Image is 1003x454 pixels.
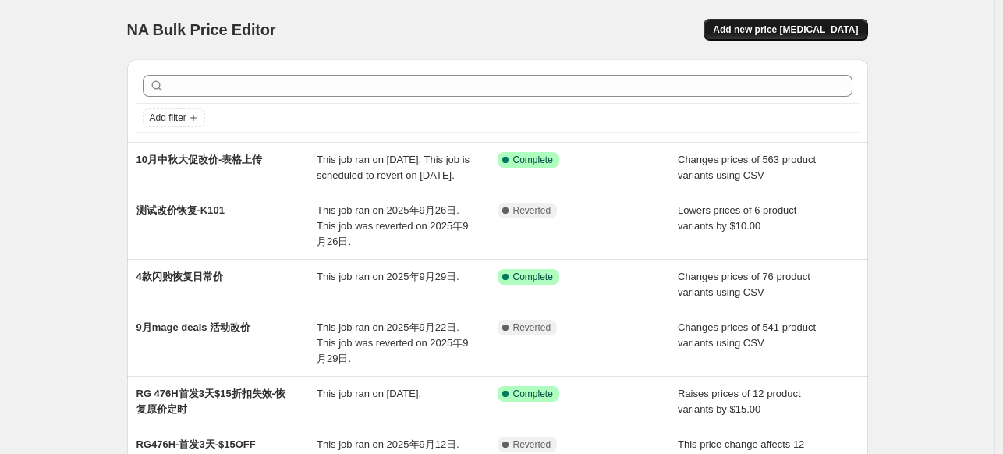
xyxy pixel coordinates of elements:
[704,19,867,41] button: Add new price [MEDICAL_DATA]
[150,112,186,124] span: Add filter
[136,271,223,282] span: 4款闪购恢复日常价
[136,438,256,450] span: RG476H-首发3天-$15OFF
[317,271,459,282] span: This job ran on 2025年9月29日.
[513,388,553,400] span: Complete
[678,271,810,298] span: Changes prices of 76 product variants using CSV
[317,321,468,364] span: This job ran on 2025年9月22日. This job was reverted on 2025年9月29日.
[513,321,551,334] span: Reverted
[713,23,858,36] span: Add new price [MEDICAL_DATA]
[513,438,551,451] span: Reverted
[136,388,285,415] span: RG 476H首发3天$15折扣失效-恢复原价定时
[317,154,470,181] span: This job ran on [DATE]. This job is scheduled to revert on [DATE].
[513,204,551,217] span: Reverted
[127,21,276,38] span: NA Bulk Price Editor
[678,321,816,349] span: Changes prices of 541 product variants using CSV
[317,388,421,399] span: This job ran on [DATE].
[136,204,225,216] span: 测试改价恢复-K101
[678,388,801,415] span: Raises prices of 12 product variants by $15.00
[678,204,796,232] span: Lowers prices of 6 product variants by $10.00
[513,271,553,283] span: Complete
[136,321,251,333] span: 9月mage deals 活动改价
[136,154,263,165] span: 10月中秋大促改价-表格上传
[678,154,816,181] span: Changes prices of 563 product variants using CSV
[317,204,468,247] span: This job ran on 2025年9月26日. This job was reverted on 2025年9月26日.
[513,154,553,166] span: Complete
[143,108,205,127] button: Add filter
